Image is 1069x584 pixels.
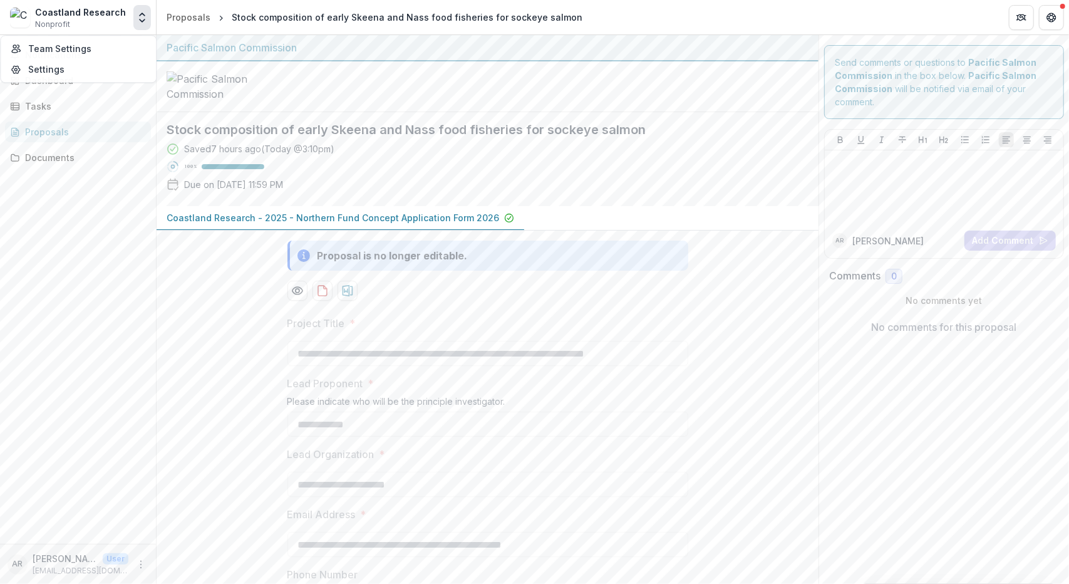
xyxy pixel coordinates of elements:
button: download-proposal [312,281,333,301]
div: Send comments or questions to in the box below. will be notified via email of your comment. [824,45,1064,119]
span: Nonprofit [35,19,70,30]
button: Get Help [1039,5,1064,30]
p: No comments yet [829,294,1059,307]
img: Coastland Research [10,8,30,28]
button: Strike [895,132,910,147]
button: More [133,557,148,572]
div: Saved 7 hours ago ( Today @ 3:10pm ) [184,142,334,155]
h2: Stock composition of early Skeena and Nass food fisheries for sockeye salmon [167,122,788,137]
p: [PERSON_NAME] [33,552,98,565]
a: Proposals [162,8,215,26]
nav: breadcrumb [162,8,587,26]
p: No comments for this proposal [872,320,1017,335]
button: Ordered List [978,132,993,147]
p: Lead Proponent [287,376,363,391]
div: Proposals [167,11,210,24]
button: Preview f912c662-67fb-45d3-a714-1228fa233c1b-0.pdf [287,281,307,301]
div: Proposal is no longer editable. [318,248,468,263]
div: Proposals [25,125,141,138]
button: Add Comment [964,231,1056,251]
button: download-proposal [338,281,358,301]
button: Heading 1 [916,132,931,147]
p: Due on [DATE] 11:59 PM [184,178,283,191]
button: Italicize [874,132,889,147]
button: Heading 2 [936,132,951,147]
div: Tasks [25,100,141,113]
button: Bullet List [958,132,973,147]
a: Proposals [5,122,151,142]
div: Pacific Salmon Commission [167,40,808,55]
button: Align Left [999,132,1014,147]
div: Andrew Rosenberger [836,237,844,244]
img: Pacific Salmon Commission [167,71,292,102]
div: Andrew Rosenberger [13,560,23,568]
button: Underline [854,132,869,147]
p: [PERSON_NAME] [852,234,924,248]
div: Stock composition of early Skeena and Nass food fisheries for sockeye salmon [232,11,582,24]
a: Tasks [5,96,151,117]
button: Align Right [1040,132,1055,147]
div: Documents [25,151,141,164]
button: Partners [1009,5,1034,30]
p: Lead Organization [287,447,374,462]
p: User [103,553,128,565]
div: Coastland Research [35,6,126,19]
p: [EMAIL_ADDRESS][DOMAIN_NAME] [33,565,128,576]
button: Bold [833,132,848,147]
div: Please indicate who will be the principle investigator. [287,396,688,412]
a: Documents [5,147,151,168]
p: 100 % [184,162,197,171]
button: Open entity switcher [133,5,151,30]
p: Phone Number [287,567,358,582]
h2: Comments [829,270,881,282]
button: Align Center [1020,132,1035,147]
p: Email Address [287,507,356,522]
span: 0 [891,271,897,282]
p: Project Title [287,316,345,331]
p: Coastland Research - 2025 - Northern Fund Concept Application Form 2026 [167,211,499,224]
